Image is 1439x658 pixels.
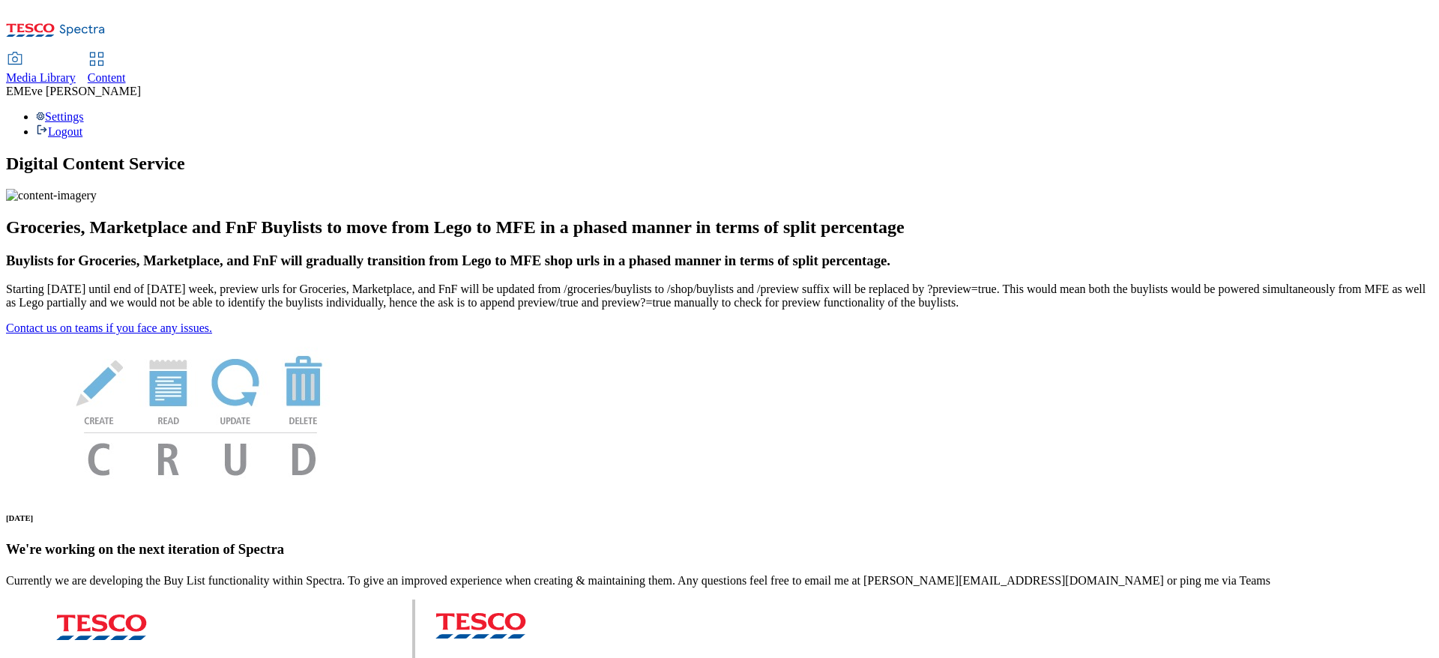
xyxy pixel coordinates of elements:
[6,154,1433,174] h1: Digital Content Service
[6,253,1433,269] h3: Buylists for Groceries, Marketplace, and FnF will gradually transition from Lego to MFE shop urls...
[6,71,76,84] span: Media Library
[6,574,1433,588] p: Currently we are developing the Buy List functionality within Spectra. To give an improved experi...
[6,189,97,202] img: content-imagery
[36,110,84,123] a: Settings
[6,283,1433,310] p: Starting [DATE] until end of [DATE] week, preview urls for Groceries, Marketplace, and FnF will b...
[6,513,1433,522] h6: [DATE]
[6,217,1433,238] h2: Groceries, Marketplace and FnF Buylists to move from Lego to MFE in a phased manner in terms of s...
[6,85,24,97] span: EM
[88,71,126,84] span: Content
[88,53,126,85] a: Content
[24,85,141,97] span: Eve [PERSON_NAME]
[6,53,76,85] a: Media Library
[36,125,82,138] a: Logout
[6,541,1433,558] h3: We're working on the next iteration of Spectra
[6,335,396,492] img: News Image
[6,322,212,334] a: Contact us on teams if you face any issues.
